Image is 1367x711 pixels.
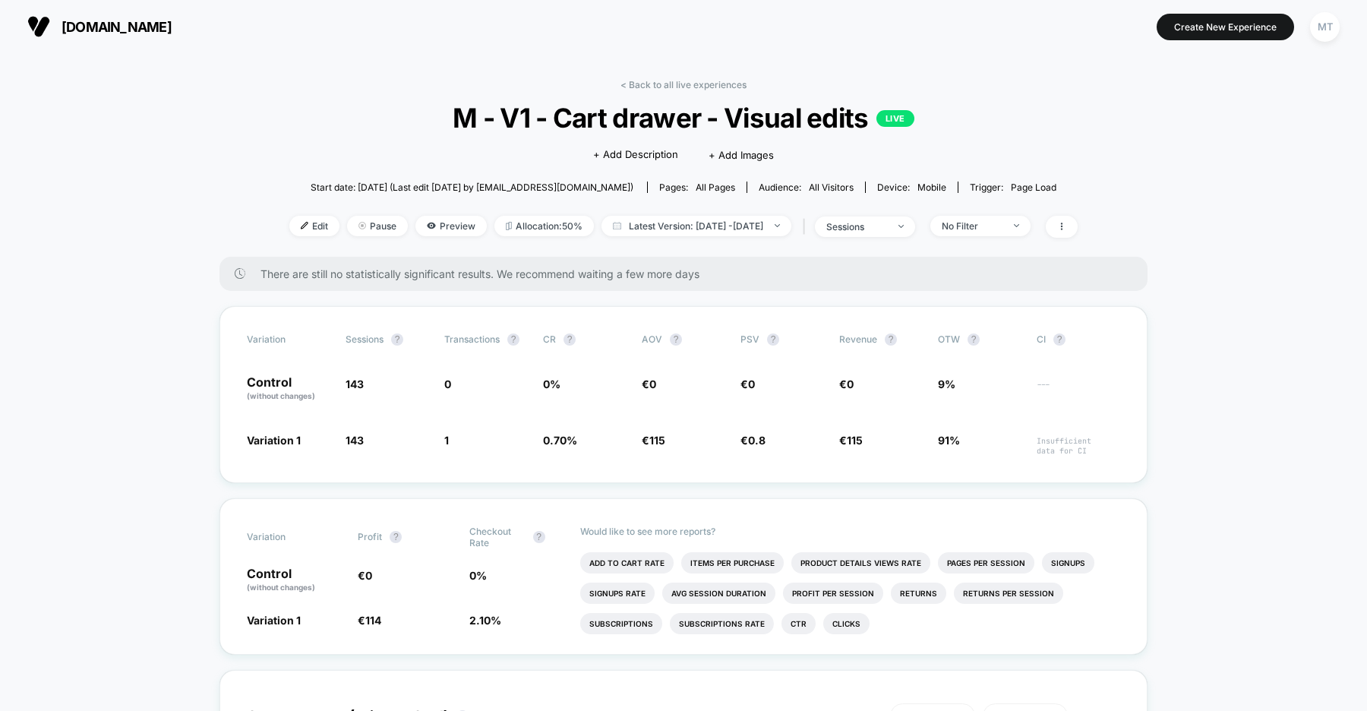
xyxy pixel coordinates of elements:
span: 143 [346,434,364,447]
button: [DOMAIN_NAME] [23,14,176,39]
li: Signups Rate [580,583,655,604]
button: ? [564,333,576,346]
span: Preview [415,216,487,236]
span: Revenue [839,333,877,345]
span: Page Load [1011,182,1056,193]
span: 0.70 % [543,434,577,447]
span: Edit [289,216,339,236]
span: 1 [444,434,449,447]
span: Variation [247,333,330,346]
div: Trigger: [970,182,1056,193]
li: Subscriptions Rate [670,613,774,634]
span: Device: [865,182,958,193]
button: ? [885,333,897,346]
li: Signups [1042,552,1094,574]
span: Start date: [DATE] (Last edit [DATE] by [EMAIL_ADDRESS][DOMAIN_NAME]) [311,182,633,193]
p: Control [247,376,330,402]
button: ? [533,531,545,543]
span: --- [1037,380,1120,402]
span: Pause [347,216,408,236]
div: Audience: [759,182,854,193]
span: Variation 1 [247,434,301,447]
span: 0 % [469,569,487,582]
span: Transactions [444,333,500,345]
p: Would like to see more reports? [580,526,1120,537]
span: € [358,569,372,582]
span: Profit [358,531,382,542]
span: 0.8 [748,434,766,447]
li: Add To Cart Rate [580,552,674,574]
span: € [839,378,854,390]
span: AOV [642,333,662,345]
span: 0 [444,378,451,390]
button: ? [670,333,682,346]
li: Items Per Purchase [681,552,784,574]
span: Checkout Rate [469,526,526,548]
span: € [839,434,863,447]
span: € [740,378,755,390]
span: 9% [938,378,955,390]
img: rebalance [506,222,512,230]
img: calendar [613,222,621,229]
img: end [775,224,780,227]
button: ? [767,333,779,346]
span: 0 [365,569,372,582]
div: No Filter [942,220,1002,232]
span: Insufficient data for CI [1037,436,1120,456]
span: + Add Description [593,147,678,163]
li: Returns [891,583,946,604]
span: 0 [748,378,755,390]
span: Latest Version: [DATE] - [DATE] [601,216,791,236]
button: ? [507,333,519,346]
li: Avg Session Duration [662,583,775,604]
li: Ctr [781,613,816,634]
img: end [898,225,904,228]
button: ? [968,333,980,346]
span: | [799,216,815,238]
span: [DOMAIN_NAME] [62,19,172,35]
button: Create New Experience [1157,14,1294,40]
span: Sessions [346,333,384,345]
button: ? [391,333,403,346]
button: ? [390,531,402,543]
span: € [740,434,766,447]
li: Profit Per Session [783,583,883,604]
button: MT [1305,11,1344,43]
li: Product Details Views Rate [791,552,930,574]
span: 91% [938,434,960,447]
img: end [358,222,366,229]
span: Allocation: 50% [494,216,594,236]
li: Returns Per Session [954,583,1063,604]
span: € [358,614,381,627]
span: CR [543,333,556,345]
span: 2.10 % [469,614,501,627]
span: Variation [247,526,330,548]
span: + Add Images [709,149,774,161]
span: 114 [365,614,381,627]
span: € [642,378,656,390]
p: LIVE [876,110,914,127]
span: M - V1 - Cart drawer - Visual edits [329,102,1038,134]
span: There are still no statistically significant results. We recommend waiting a few more days [260,267,1117,280]
span: mobile [917,182,946,193]
img: end [1014,224,1019,227]
span: 143 [346,378,364,390]
li: Subscriptions [580,613,662,634]
span: CI [1037,333,1120,346]
span: 115 [847,434,863,447]
a: < Back to all live experiences [620,79,747,90]
li: Clicks [823,613,870,634]
span: Variation 1 [247,614,301,627]
img: edit [301,222,308,229]
div: MT [1310,12,1340,42]
p: Control [247,567,343,593]
span: 0 [649,378,656,390]
li: Pages Per Session [938,552,1034,574]
div: sessions [826,221,887,232]
span: PSV [740,333,759,345]
span: OTW [938,333,1021,346]
button: ? [1053,333,1066,346]
span: 0 [847,378,854,390]
img: Visually logo [27,15,50,38]
span: All Visitors [809,182,854,193]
